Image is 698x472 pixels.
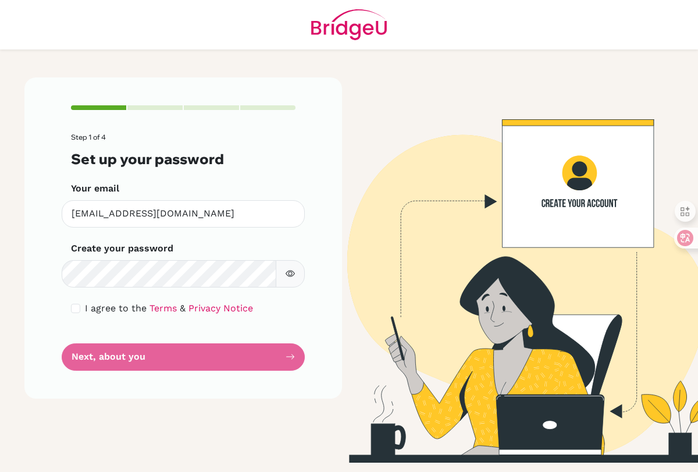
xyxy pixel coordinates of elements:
[71,242,173,255] label: Create your password
[180,303,186,314] span: &
[71,182,119,196] label: Your email
[71,151,295,168] h3: Set up your password
[71,133,106,141] span: Step 1 of 4
[149,303,177,314] a: Terms
[188,303,253,314] a: Privacy Notice
[62,200,305,228] input: Insert your email*
[85,303,147,314] span: I agree to the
